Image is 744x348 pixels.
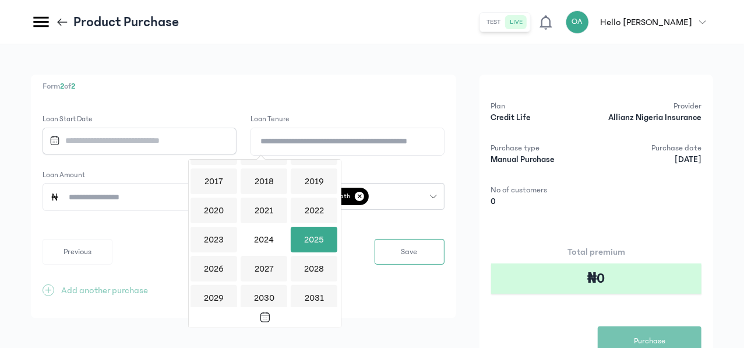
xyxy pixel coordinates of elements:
[191,168,237,194] div: 2017
[251,183,445,210] button: loss of job✕death✕
[241,227,287,252] div: 2024
[566,10,713,34] button: OAHello [PERSON_NAME]
[600,154,701,166] p: [DATE]
[241,256,287,282] div: 2027
[491,196,593,208] p: 0
[45,128,224,153] input: Datepicker input
[600,100,701,112] p: Provider
[600,112,701,124] p: Allianz Nigeria Insurance
[191,227,237,252] div: 2023
[291,256,337,282] div: 2028
[291,198,337,223] div: 2022
[191,198,237,223] div: 2020
[600,142,701,154] p: Purchase date
[191,285,237,311] div: 2029
[506,15,528,29] button: live
[73,13,179,31] p: Product Purchase
[491,184,593,196] p: No of customers
[482,15,506,29] button: test
[491,112,593,124] p: Credit Life
[191,256,237,282] div: 2026
[251,114,290,125] label: Loan Tenure
[241,168,287,194] div: 2018
[60,82,64,91] span: 2
[241,285,287,311] div: 2030
[43,284,54,296] span: +
[291,168,337,194] div: 2019
[43,80,445,93] p: Form of
[43,114,237,125] label: Loan Start Date
[355,192,364,201] p: ✕
[43,239,112,265] button: Previous
[491,154,593,166] p: Manual Purchase
[634,335,665,347] span: Purchase
[241,198,287,223] div: 2021
[291,285,337,311] div: 2031
[491,245,701,259] p: Total premium
[43,170,85,181] label: Loan Amount
[491,100,593,112] p: Plan
[601,15,692,29] p: Hello [PERSON_NAME]
[61,283,148,297] p: Add another purchase
[491,263,701,294] div: ₦0
[375,239,445,265] button: Save
[43,283,148,297] button: +Add another purchase
[566,10,589,34] div: OA
[64,246,91,258] span: Previous
[71,82,75,91] span: 2
[491,142,593,154] p: Purchase type
[401,246,418,258] span: Save
[325,188,369,205] span: death
[291,227,337,252] div: 2025
[189,307,341,328] button: Toggle overlay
